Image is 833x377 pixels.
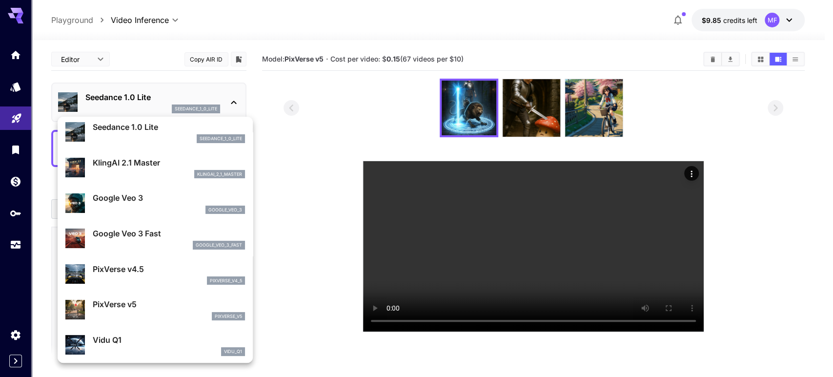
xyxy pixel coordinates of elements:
p: vidu_q1 [224,348,242,355]
p: klingai_2_1_master [197,171,242,178]
div: PixVerse v4.5pixverse_v4_5 [65,259,245,289]
p: pixverse_v5 [215,313,242,320]
p: Seedance 1.0 Lite [93,121,245,133]
p: KlingAI 2.1 Master [93,157,245,168]
p: google_veo_3 [208,207,242,213]
div: KlingAI 2.1 Masterklingai_2_1_master [65,153,245,183]
div: Seedance 1.0 Liteseedance_1_0_lite [65,117,245,147]
p: PixVerse v4.5 [93,263,245,275]
p: google_veo_3_fast [196,242,242,249]
div: Vidu Q1vidu_q1 [65,330,245,360]
div: Google Veo 3 Fastgoogle_veo_3_fast [65,224,245,253]
p: seedance_1_0_lite [200,135,242,142]
p: Google Veo 3 Fast [93,228,245,239]
p: Google Veo 3 [93,192,245,204]
p: PixVerse v5 [93,298,245,310]
p: Vidu Q1 [93,334,245,346]
div: PixVerse v5pixverse_v5 [65,294,245,324]
div: Google Veo 3google_veo_3 [65,188,245,218]
p: pixverse_v4_5 [210,277,242,284]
